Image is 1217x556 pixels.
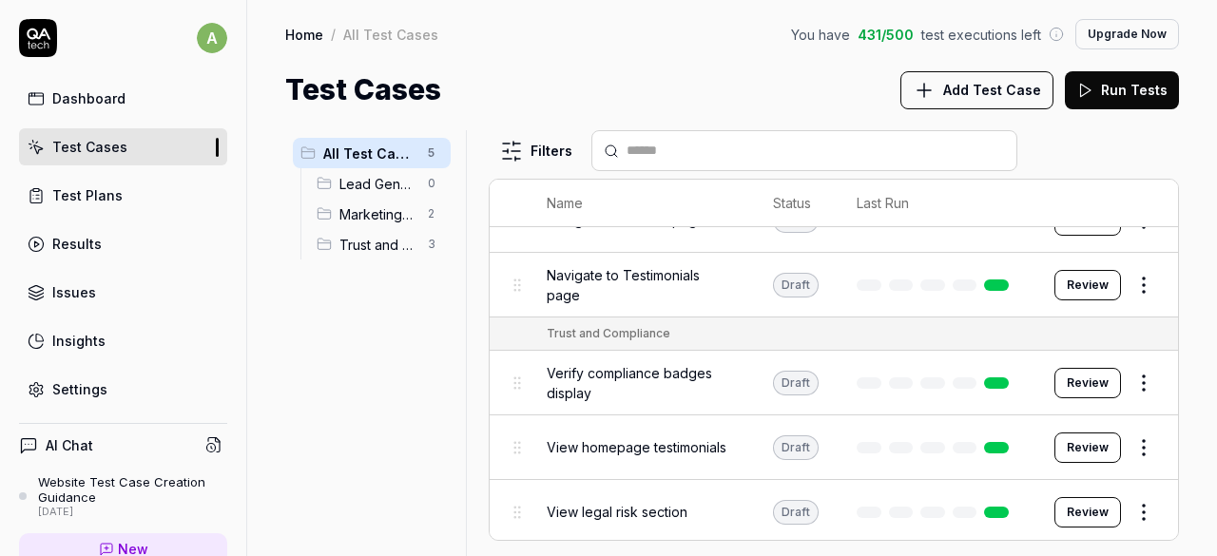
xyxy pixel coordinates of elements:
div: Website Test Case Creation Guidance [38,474,227,506]
span: Navigate to Testimonials page [547,265,735,305]
button: Review [1054,270,1121,300]
div: Settings [52,379,107,399]
div: Results [52,234,102,254]
button: Review [1054,432,1121,463]
div: Trust and Compliance [547,325,670,342]
th: Name [528,180,754,227]
div: [DATE] [38,506,227,519]
span: 431 / 500 [858,25,914,45]
span: All Test Cases [323,144,416,163]
a: Issues [19,274,227,311]
button: Run Tests [1065,71,1179,109]
div: Draft [773,435,819,460]
button: Upgrade Now [1075,19,1179,49]
div: Test Plans [52,185,123,205]
div: Drag to reorderLead Generation0 [309,168,451,199]
h4: AI Chat [46,435,93,455]
span: Lead Generation [339,174,416,194]
tr: View homepage testimonialsDraftReview [490,415,1178,480]
span: 3 [420,233,443,256]
span: 2 [420,202,443,225]
span: a [197,23,227,53]
span: 5 [420,142,443,164]
th: Status [754,180,838,227]
a: Home [285,25,323,44]
a: Results [19,225,227,262]
a: Website Test Case Creation Guidance[DATE] [19,474,227,518]
a: Settings [19,371,227,408]
tr: Navigate to Testimonials pageDraftReview [490,253,1178,317]
span: test executions left [921,25,1041,45]
button: Review [1054,497,1121,527]
button: a [197,19,227,57]
span: View homepage testimonials [547,437,726,457]
tr: Verify compliance badges displayDraftReview [490,351,1178,415]
button: Review [1054,368,1121,398]
span: Verify compliance badges display [547,363,735,403]
div: Issues [52,282,96,302]
tr: View legal risk sectionDraftReview [490,480,1178,544]
h1: Test Cases [285,68,441,111]
div: Draft [773,500,819,525]
a: Insights [19,322,227,359]
span: Trust and Compliance [339,235,416,255]
div: Insights [52,331,106,351]
div: All Test Cases [343,25,438,44]
button: Add Test Case [900,71,1053,109]
span: 0 [420,172,443,195]
span: You have [791,25,850,45]
div: Drag to reorderTrust and Compliance3 [309,229,451,259]
div: / [331,25,336,44]
div: Test Cases [52,137,127,157]
div: Drag to reorderMarketing Pages2 [309,199,451,229]
span: View legal risk section [547,502,687,522]
th: Last Run [838,180,1035,227]
span: Marketing Pages [339,204,416,224]
a: Test Plans [19,177,227,214]
button: Filters [489,132,584,170]
div: Draft [773,273,819,297]
div: Draft [773,371,819,395]
a: Dashboard [19,80,227,117]
span: Add Test Case [943,80,1041,100]
a: Test Cases [19,128,227,165]
div: Dashboard [52,88,126,108]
